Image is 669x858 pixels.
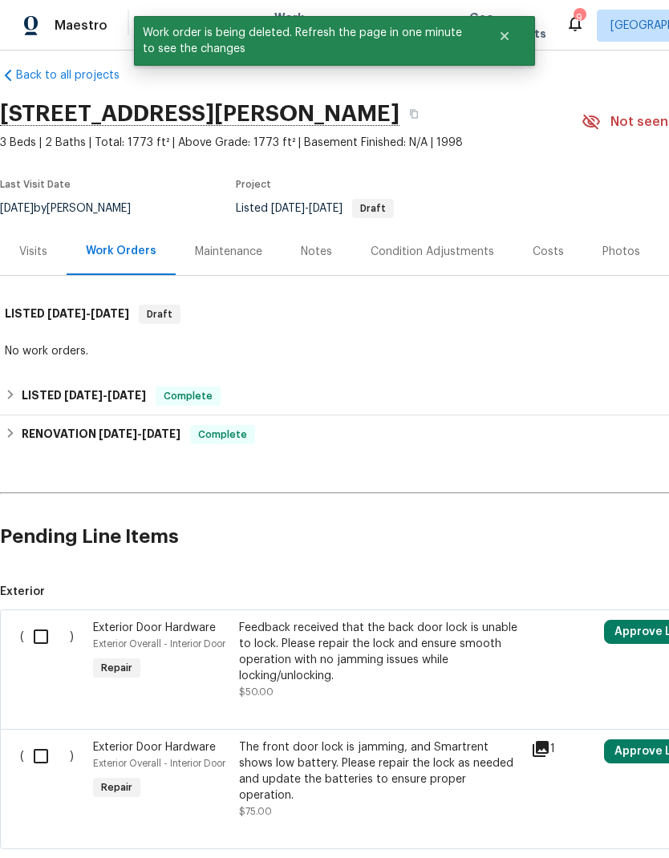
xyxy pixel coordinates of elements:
span: [DATE] [309,203,343,214]
span: [DATE] [107,390,146,401]
span: Exterior Door Hardware [93,622,216,633]
div: 9 [574,10,585,26]
div: The front door lock is jamming, and Smartrent shows low battery. Please repair the lock as needed... [239,739,521,803]
span: Repair [95,660,139,676]
div: 1 [531,739,594,759]
h6: RENOVATION [22,425,180,444]
span: Geo Assignments [469,10,546,42]
div: Photos [602,244,640,260]
span: Work order is being deleted. Refresh the page in one minute to see the changes [134,16,478,66]
span: [DATE] [91,308,129,319]
span: Complete [192,427,253,443]
div: Feedback received that the back door lock is unable to lock. Please repair the lock and ensure sm... [239,620,521,684]
span: $50.00 [239,687,274,697]
span: [DATE] [99,428,137,439]
button: Close [478,20,531,52]
span: Complete [157,388,219,404]
span: - [47,308,129,319]
span: [DATE] [142,428,180,439]
h6: LISTED [5,305,129,324]
div: Notes [301,244,332,260]
span: Draft [140,306,179,322]
div: Condition Adjustments [371,244,494,260]
span: Listed [236,203,394,214]
div: ( ) [15,735,88,824]
span: Exterior Door Hardware [93,742,216,753]
span: [DATE] [64,390,103,401]
span: [DATE] [271,203,305,214]
div: Visits [19,244,47,260]
button: Copy Address [399,99,428,128]
h6: LISTED [22,387,146,406]
span: Exterior Overall - Interior Door [93,639,225,649]
span: Draft [354,204,392,213]
span: [DATE] [47,308,86,319]
div: ( ) [15,615,88,705]
span: Maestro [55,18,107,34]
span: Exterior Overall - Interior Door [93,759,225,768]
span: Project [236,180,271,189]
div: Costs [533,244,564,260]
div: Work Orders [86,243,156,259]
span: - [99,428,180,439]
span: - [271,203,343,214]
span: $75.00 [239,807,272,816]
span: - [64,390,146,401]
div: Maintenance [195,244,262,260]
span: Repair [95,779,139,795]
span: Work Orders [274,10,315,42]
